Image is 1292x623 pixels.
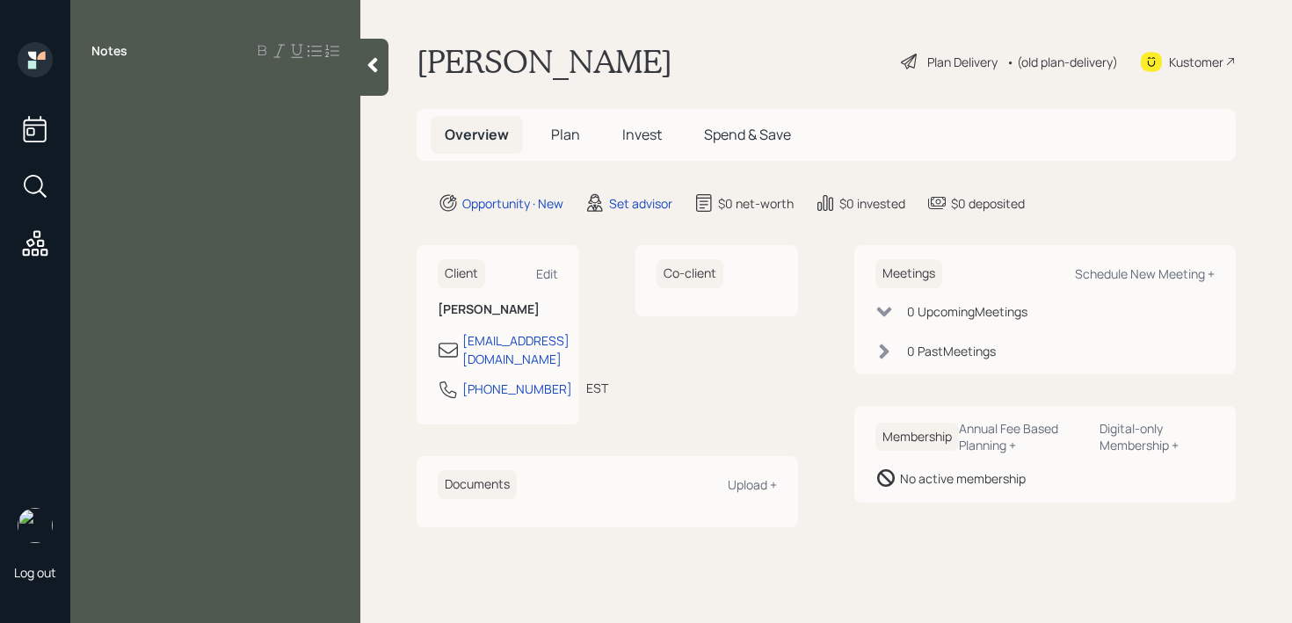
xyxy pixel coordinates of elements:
span: Invest [622,125,662,144]
h6: Meetings [875,259,942,288]
div: Plan Delivery [927,53,998,71]
div: Upload + [728,476,777,493]
div: Schedule New Meeting + [1075,265,1215,282]
div: Kustomer [1169,53,1223,71]
div: $0 invested [839,194,905,213]
div: No active membership [900,469,1026,488]
div: Annual Fee Based Planning + [959,420,1085,453]
label: Notes [91,42,127,60]
div: 0 Past Meeting s [907,342,996,360]
span: Overview [445,125,509,144]
div: $0 deposited [951,194,1025,213]
div: Log out [14,564,56,581]
div: [EMAIL_ADDRESS][DOMAIN_NAME] [462,331,570,368]
h6: Documents [438,470,517,499]
h6: Client [438,259,485,288]
h6: Co-client [657,259,723,288]
h6: Membership [875,423,959,452]
div: EST [586,379,608,397]
span: Spend & Save [704,125,791,144]
h1: [PERSON_NAME] [417,42,672,81]
div: [PHONE_NUMBER] [462,380,572,398]
div: Digital-only Membership + [1100,420,1215,453]
h6: [PERSON_NAME] [438,302,558,317]
img: retirable_logo.png [18,508,53,543]
div: $0 net-worth [718,194,794,213]
div: Opportunity · New [462,194,563,213]
span: Plan [551,125,580,144]
div: • (old plan-delivery) [1006,53,1118,71]
div: Edit [536,265,558,282]
div: 0 Upcoming Meeting s [907,302,1027,321]
div: Set advisor [609,194,672,213]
